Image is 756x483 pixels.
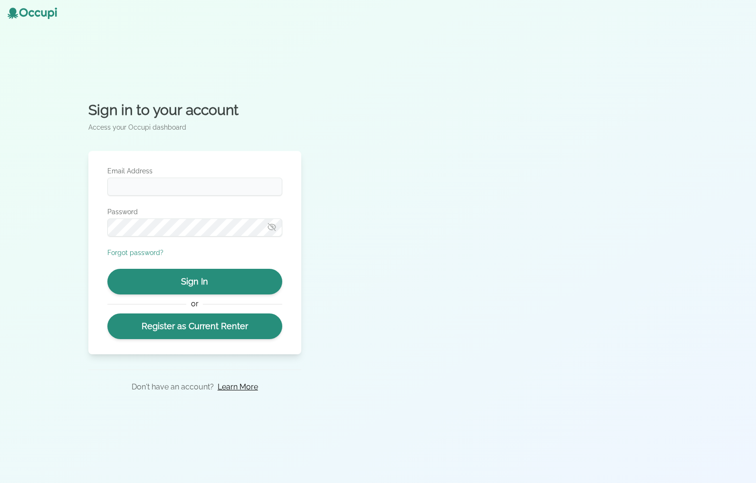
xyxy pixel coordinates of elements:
a: Register as Current Renter [107,313,282,339]
label: Email Address [107,166,282,176]
p: Access your Occupi dashboard [88,123,301,132]
h2: Sign in to your account [88,102,301,119]
button: Forgot password? [107,248,163,257]
a: Learn More [218,381,258,393]
label: Password [107,207,282,217]
span: or [186,298,203,310]
p: Don't have an account? [132,381,214,393]
button: Sign In [107,269,282,294]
